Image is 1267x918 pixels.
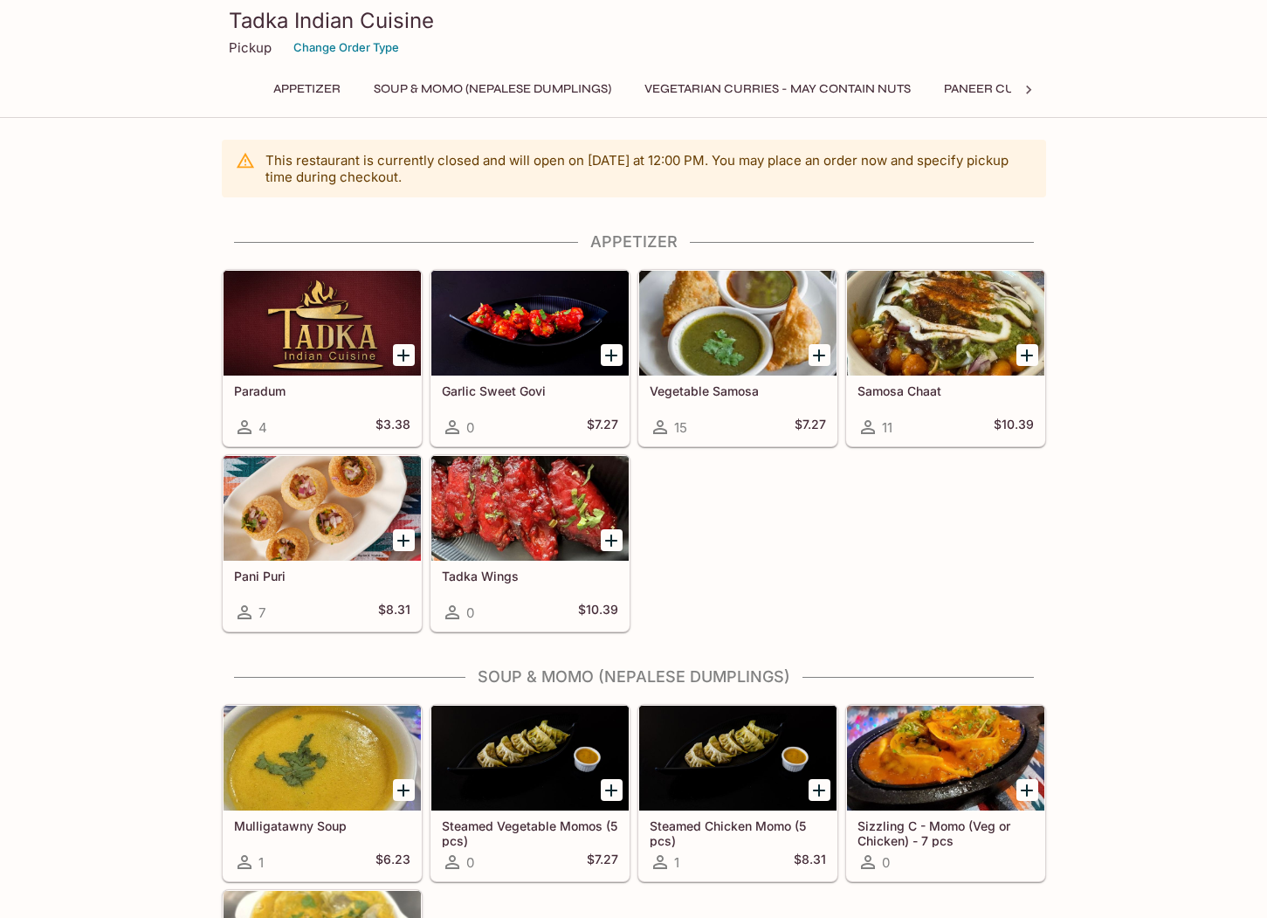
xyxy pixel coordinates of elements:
h5: $8.31 [794,852,826,873]
span: 1 [674,854,679,871]
h5: Tadka Wings [442,569,618,583]
h3: Tadka Indian Cuisine [229,7,1039,34]
h5: $7.27 [587,852,618,873]
h5: Garlic Sweet Govi [442,383,618,398]
button: Add Pani Puri [393,529,415,551]
button: Add Garlic Sweet Govi [601,344,623,366]
p: This restaurant is currently closed and will open on [DATE] at 12:00 PM . You may place an order ... [265,152,1032,185]
span: 4 [258,419,267,436]
button: Soup & Momo (Nepalese Dumplings) [364,77,621,101]
p: Pickup [229,39,272,56]
button: Add Mulligatawny Soup [393,779,415,801]
div: Steamed Chicken Momo (5 pcs) [639,706,837,811]
a: Sizzling C - Momo (Veg or Chicken) - 7 pcs0 [846,705,1045,881]
span: 11 [882,419,892,436]
button: Add Steamed Chicken Momo (5 pcs) [809,779,830,801]
span: 7 [258,604,265,621]
a: Pani Puri7$8.31 [223,455,422,632]
h5: Pani Puri [234,569,410,583]
h5: $7.27 [587,417,618,438]
div: Samosa Chaat [847,271,1044,376]
button: Add Sizzling C - Momo (Veg or Chicken) - 7 pcs [1016,779,1038,801]
span: 15 [674,419,687,436]
button: Add Steamed Vegetable Momos (5 pcs) [601,779,623,801]
button: Add Paradum [393,344,415,366]
h5: $7.27 [795,417,826,438]
button: Add Samosa Chaat [1016,344,1038,366]
button: Vegetarian Curries - may contain nuts [635,77,920,101]
a: Garlic Sweet Govi0$7.27 [430,270,630,446]
h5: Steamed Chicken Momo (5 pcs) [650,818,826,847]
h4: Soup & Momo (Nepalese Dumplings) [222,667,1046,687]
button: Change Order Type [286,34,407,61]
a: Tadka Wings0$10.39 [430,455,630,632]
span: 0 [466,604,474,621]
div: Pani Puri [224,456,421,561]
a: Steamed Vegetable Momos (5 pcs)0$7.27 [430,705,630,881]
button: Paneer Curries [934,77,1060,101]
h5: $10.39 [578,602,618,623]
div: Paradum [224,271,421,376]
a: Mulligatawny Soup1$6.23 [223,705,422,881]
h5: $10.39 [994,417,1034,438]
div: Garlic Sweet Govi [431,271,629,376]
h5: $8.31 [378,602,410,623]
h5: Samosa Chaat [857,383,1034,398]
h5: Paradum [234,383,410,398]
span: 0 [882,854,890,871]
button: Appetizer [264,77,350,101]
div: Mulligatawny Soup [224,706,421,811]
h5: Vegetable Samosa [650,383,826,398]
a: Steamed Chicken Momo (5 pcs)1$8.31 [638,705,837,881]
div: Sizzling C - Momo (Veg or Chicken) - 7 pcs [847,706,1044,811]
h5: Sizzling C - Momo (Veg or Chicken) - 7 pcs [857,818,1034,847]
h5: Mulligatawny Soup [234,818,410,833]
h5: Steamed Vegetable Momos (5 pcs) [442,818,618,847]
button: Add Tadka Wings [601,529,623,551]
h5: $6.23 [375,852,410,873]
a: Vegetable Samosa15$7.27 [638,270,837,446]
div: Tadka Wings [431,456,629,561]
span: 1 [258,854,264,871]
div: Vegetable Samosa [639,271,837,376]
a: Samosa Chaat11$10.39 [846,270,1045,446]
div: Steamed Vegetable Momos (5 pcs) [431,706,629,811]
h5: $3.38 [375,417,410,438]
span: 0 [466,854,474,871]
a: Paradum4$3.38 [223,270,422,446]
h4: Appetizer [222,232,1046,252]
span: 0 [466,419,474,436]
button: Add Vegetable Samosa [809,344,830,366]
